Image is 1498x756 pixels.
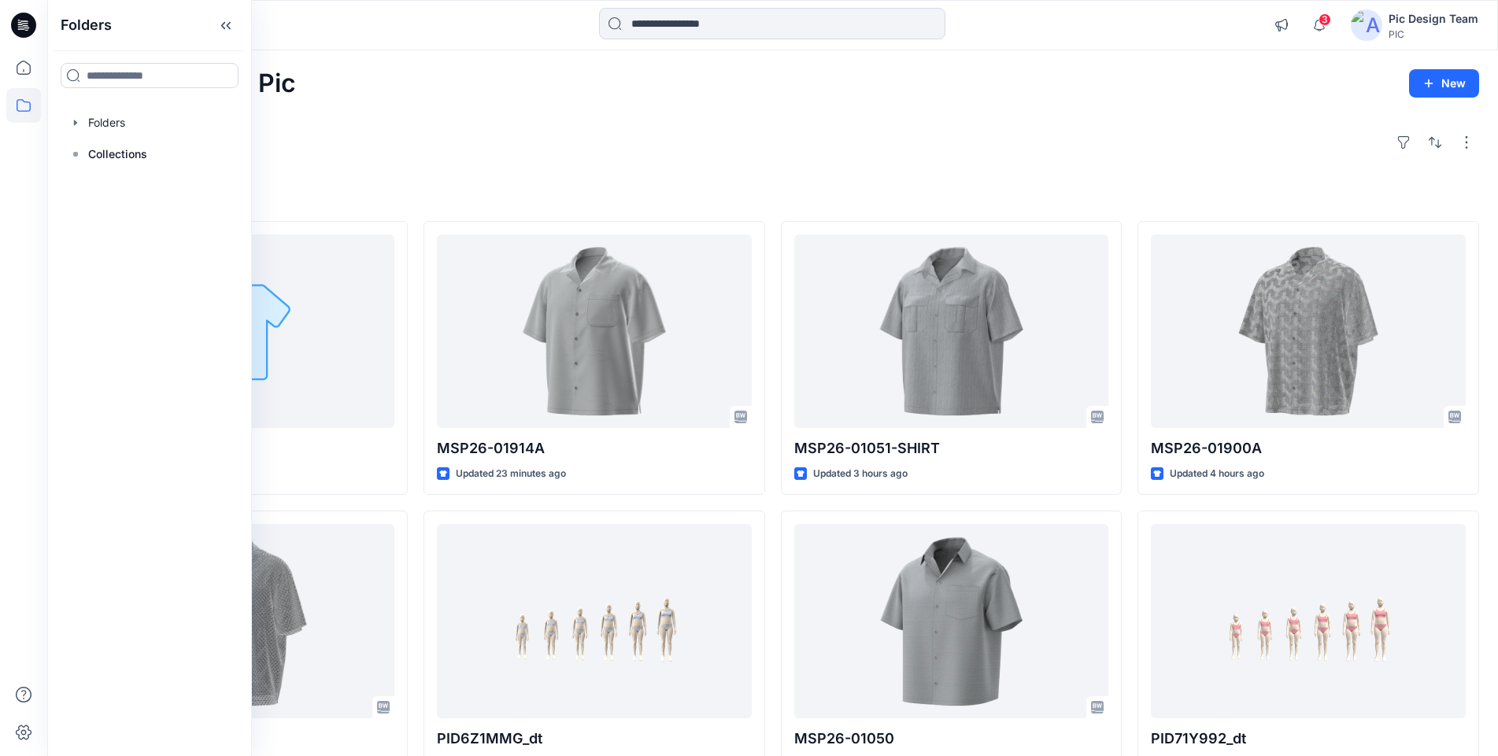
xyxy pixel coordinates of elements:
div: Pic Design Team [1389,9,1478,28]
a: PID6Z1MMG_dt [437,524,752,717]
img: avatar [1351,9,1382,41]
div: PIC [1389,28,1478,40]
p: PID6Z1MMG_dt [437,728,752,750]
a: MSP26-01900A [1151,234,1466,428]
p: Collections [88,145,147,164]
p: MSP26-01050 [794,728,1109,750]
a: PID71Y992_dt [1151,524,1466,717]
p: PID71Y992_dt [1151,728,1466,750]
button: New [1409,69,1479,98]
a: MSP26-01914A [437,234,752,428]
p: MSP26-01900A [1151,437,1466,459]
span: 3 [1319,13,1331,26]
p: MSP26-01914A [437,437,752,459]
a: MSP26-01050 [794,524,1109,717]
p: Updated 23 minutes ago [456,466,566,482]
h4: Styles [66,186,1479,205]
p: Updated 4 hours ago [1170,466,1264,482]
p: Updated 3 hours ago [813,466,908,482]
a: MSP26-01051-SHIRT [794,234,1109,428]
p: MSP26-01051-SHIRT [794,437,1109,459]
